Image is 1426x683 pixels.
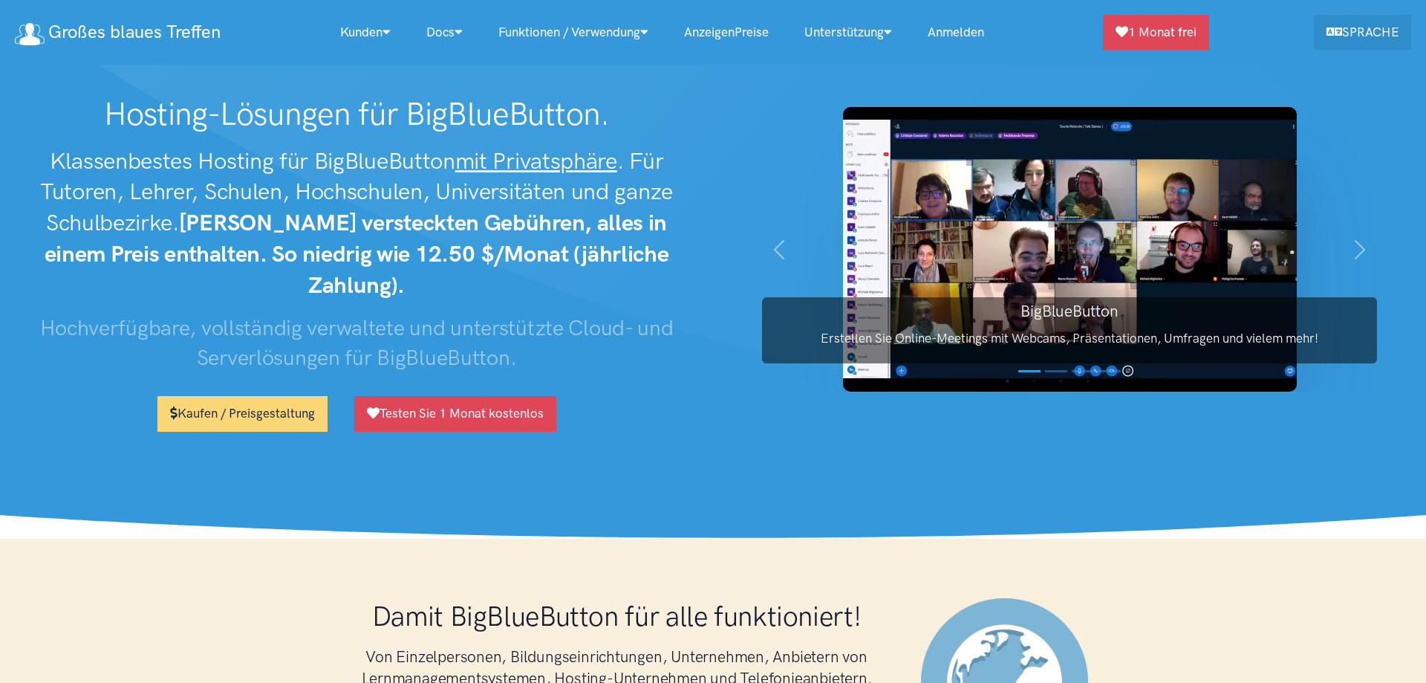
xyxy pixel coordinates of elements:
a: Funktionen / Verwendung [481,16,666,48]
a: AnzeigenPreise [666,16,787,48]
a: Kaufen / Preisgestaltung [157,396,328,431]
a: 1 Monat frei [1103,15,1209,50]
h1: Damit BigBlueButton für alle funktioniert! [342,598,891,634]
h1: Hosting-Lösungen für BigBlueButton. [15,95,698,134]
p: Erstellen Sie Online-Meetings mit Webcams, Präsentationen, Umfragen und vielem mehr! [762,328,1377,349]
a: Kunden [322,16,408,48]
a: Großes blaues Treffen [15,16,221,48]
a: Anmelden [910,16,1002,48]
a: Unterstützung [787,16,910,48]
img: BigBlueButton-Screenshot [843,107,1297,392]
a: Testen Sie 1 Monat kostenlos [354,396,556,431]
strong: [PERSON_NAME] versteckten Gebühren, alles in einem Preis enthalten. So niedrig wie 12.50 $/Monat ... [45,209,669,299]
h2: Klassenbestes Hosting für BigBlueButton . Für Tutoren, Lehrer, Schulen, Hochschulen, Universitäte... [15,146,698,301]
h3: Hochverfügbare, vollständig verwaltete und unterstützte Cloud- und Serverlösungen für BigBlueButton. [15,313,698,373]
img: Logo [15,23,45,45]
h3: BigBlueButton [762,300,1377,322]
a: SPRACHE [1314,15,1411,50]
a: Docs [408,16,481,48]
u: mit Privatsphäre [455,147,617,175]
